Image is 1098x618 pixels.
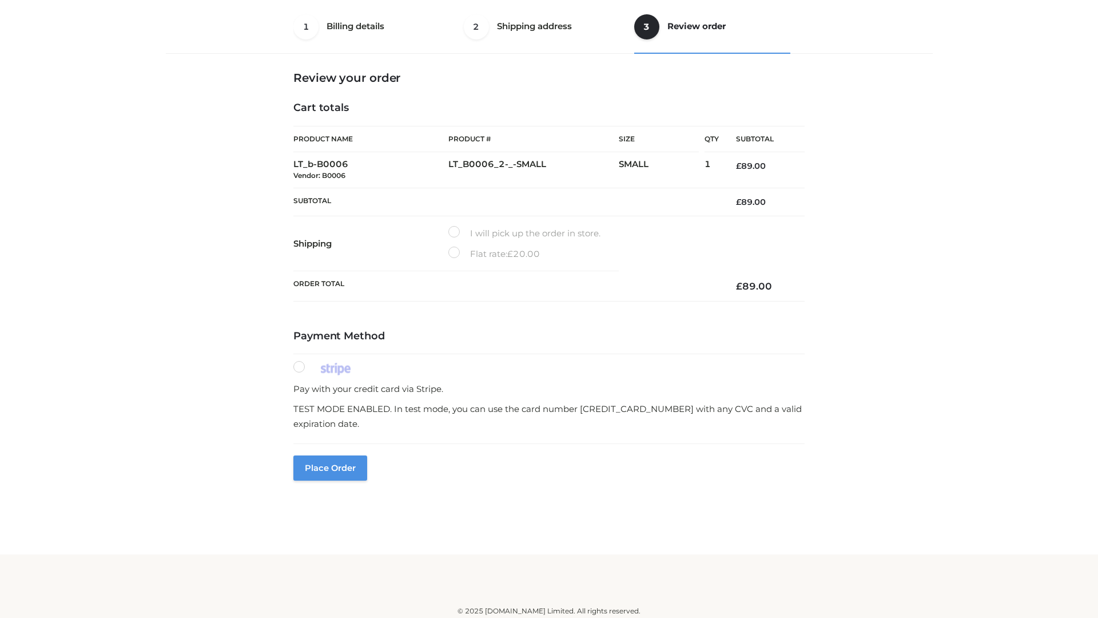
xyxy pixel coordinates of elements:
bdi: 89.00 [736,197,766,207]
th: Shipping [293,216,448,271]
span: £ [736,280,742,292]
td: SMALL [619,152,705,188]
label: I will pick up the order in store. [448,226,600,241]
div: © 2025 [DOMAIN_NAME] Limited. All rights reserved. [170,605,928,617]
th: Subtotal [719,126,805,152]
small: Vendor: B0006 [293,171,345,180]
button: Place order [293,455,367,481]
th: Subtotal [293,188,719,216]
bdi: 20.00 [507,248,540,259]
span: £ [736,197,741,207]
h4: Payment Method [293,330,805,343]
th: Product Name [293,126,448,152]
td: 1 [705,152,719,188]
th: Qty [705,126,719,152]
span: £ [736,161,741,171]
p: Pay with your credit card via Stripe. [293,382,805,397]
th: Product # [448,126,619,152]
label: Flat rate: [448,247,540,262]
h3: Review your order [293,71,805,85]
td: LT_B0006_2-_-SMALL [448,152,619,188]
td: LT_b-B0006 [293,152,448,188]
bdi: 89.00 [736,161,766,171]
span: £ [507,248,513,259]
bdi: 89.00 [736,280,772,292]
p: TEST MODE ENABLED. In test mode, you can use the card number [CREDIT_CARD_NUMBER] with any CVC an... [293,402,805,431]
th: Size [619,126,699,152]
th: Order Total [293,271,719,302]
h4: Cart totals [293,102,805,114]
